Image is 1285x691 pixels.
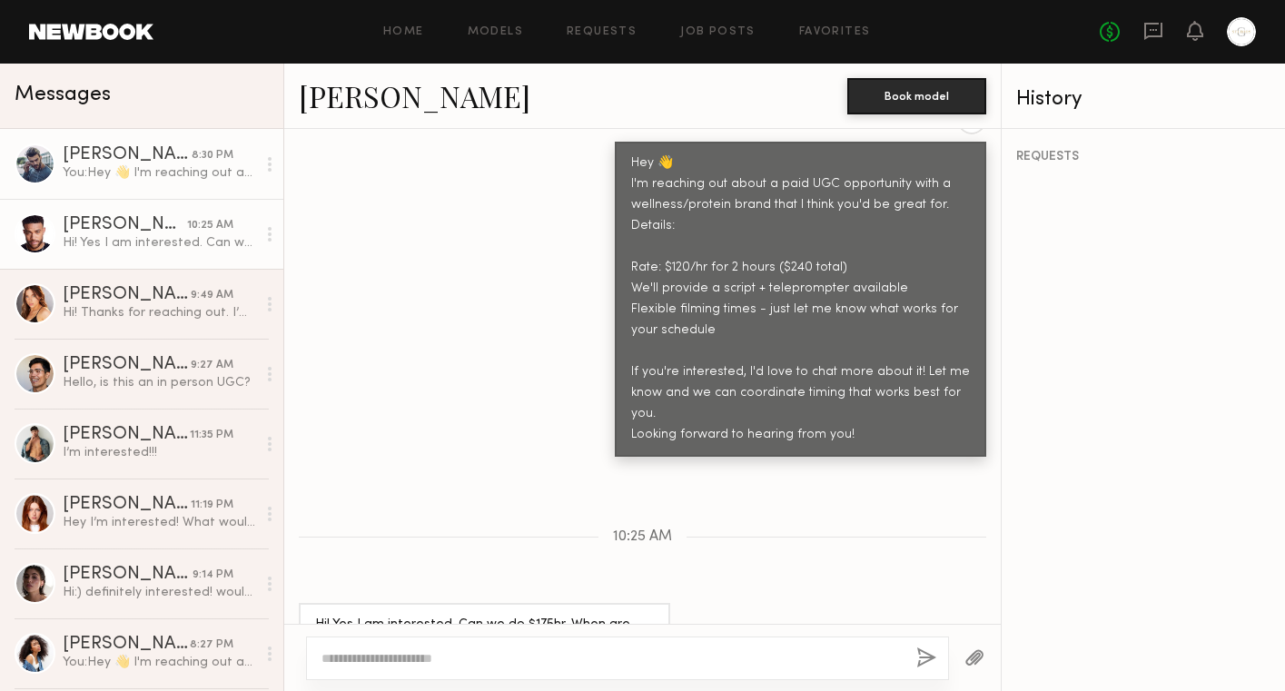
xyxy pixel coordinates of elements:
[191,287,233,304] div: 9:49 AM
[63,356,191,374] div: [PERSON_NAME]
[15,84,111,105] span: Messages
[383,26,424,38] a: Home
[299,76,530,115] a: [PERSON_NAME]
[847,78,986,114] button: Book model
[190,427,233,444] div: 11:35 PM
[63,584,256,601] div: Hi:) definitely interested! would love to hear more about the project
[190,637,233,654] div: 8:27 PM
[631,153,970,445] div: Hey 👋 I'm reaching out about a paid UGC opportunity with a wellness/protein brand that I think yo...
[680,26,756,38] a: Job Posts
[63,514,256,531] div: Hey I’m interested! What would the usage be?
[63,216,187,234] div: [PERSON_NAME]
[1016,151,1270,163] div: REQUESTS
[63,444,256,461] div: I’m interested!!!
[192,147,233,164] div: 8:30 PM
[187,217,233,234] div: 10:25 AM
[193,567,233,584] div: 9:14 PM
[63,426,190,444] div: [PERSON_NAME]
[63,374,256,391] div: Hello, is this an in person UGC?
[63,654,256,671] div: You: Hey 👋 I'm reaching out about a paid UGC opportunity with a wellness/protein brand that I thi...
[63,286,191,304] div: [PERSON_NAME]
[799,26,871,38] a: Favorites
[63,146,192,164] div: [PERSON_NAME]
[63,304,256,321] div: Hi! Thanks for reaching out. I’m interested and would love to talk more about this. Feel free to ...
[63,234,256,252] div: Hi! Yes I am interested. Can we do $175hr. When are you looking to shoot?
[315,615,654,656] div: Hi! Yes I am interested. Can we do $175hr. When are you looking to shoot?
[191,357,233,374] div: 9:27 AM
[191,497,233,514] div: 11:19 PM
[63,636,190,654] div: [PERSON_NAME]
[1016,89,1270,110] div: History
[63,496,191,514] div: [PERSON_NAME]
[63,164,256,182] div: You: Hey 👋 I'm reaching out about a paid UGC opportunity with a wellness/protein brand that I thi...
[847,87,986,103] a: Book model
[613,529,672,545] span: 10:25 AM
[567,26,637,38] a: Requests
[468,26,523,38] a: Models
[63,566,193,584] div: [PERSON_NAME]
